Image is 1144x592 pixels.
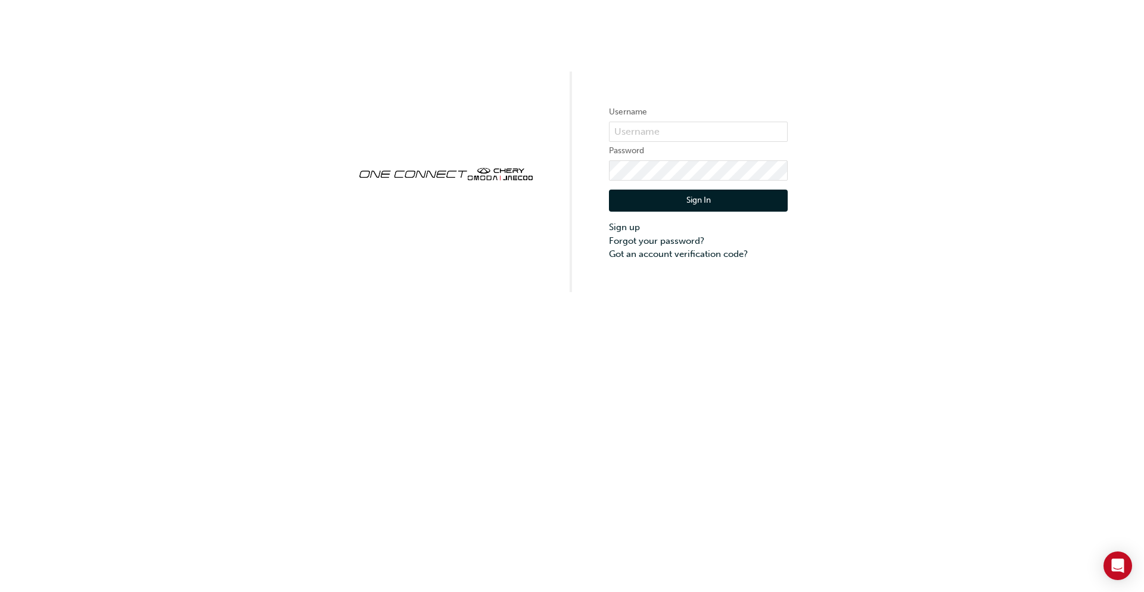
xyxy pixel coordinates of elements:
[609,122,788,142] input: Username
[609,234,788,248] a: Forgot your password?
[609,190,788,212] button: Sign In
[356,157,535,188] img: oneconnect
[609,144,788,158] label: Password
[609,221,788,234] a: Sign up
[609,105,788,119] label: Username
[1103,551,1132,580] div: Open Intercom Messenger
[609,247,788,261] a: Got an account verification code?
